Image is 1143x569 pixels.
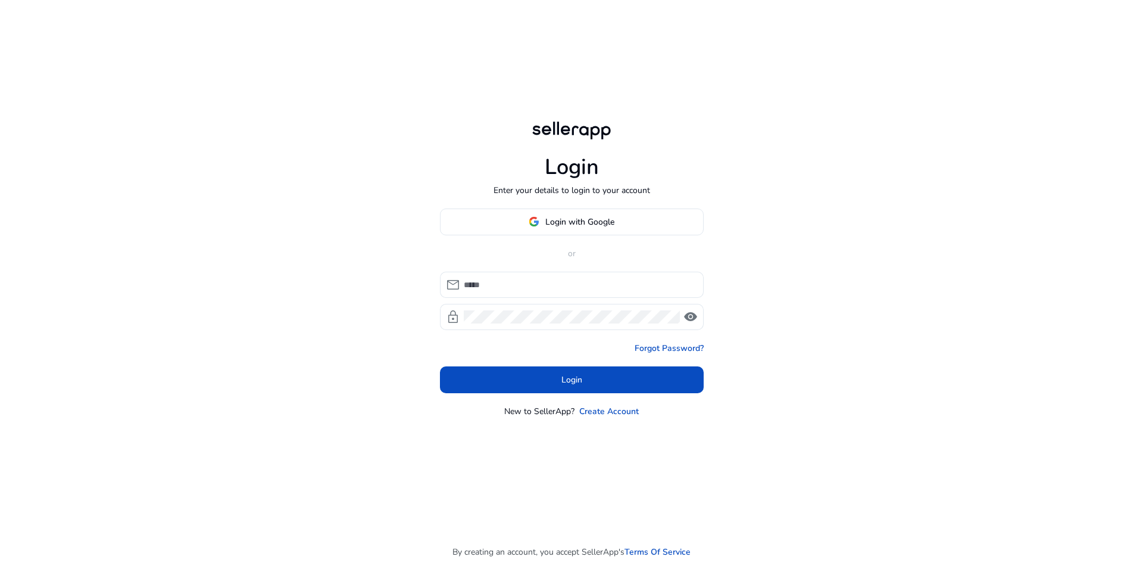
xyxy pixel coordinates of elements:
a: Create Account [579,405,639,418]
button: Login with Google [440,209,704,235]
p: New to SellerApp? [504,405,574,418]
span: lock [446,310,460,324]
a: Terms Of Service [624,546,691,558]
a: Forgot Password? [635,342,704,355]
span: Login [561,374,582,386]
span: Login with Google [545,216,614,228]
span: visibility [683,310,698,324]
img: google-logo.svg [529,216,539,227]
h1: Login [545,154,599,180]
p: or [440,247,704,260]
span: mail [446,278,460,292]
p: Enter your details to login to your account [494,184,650,197]
button: Login [440,366,704,393]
